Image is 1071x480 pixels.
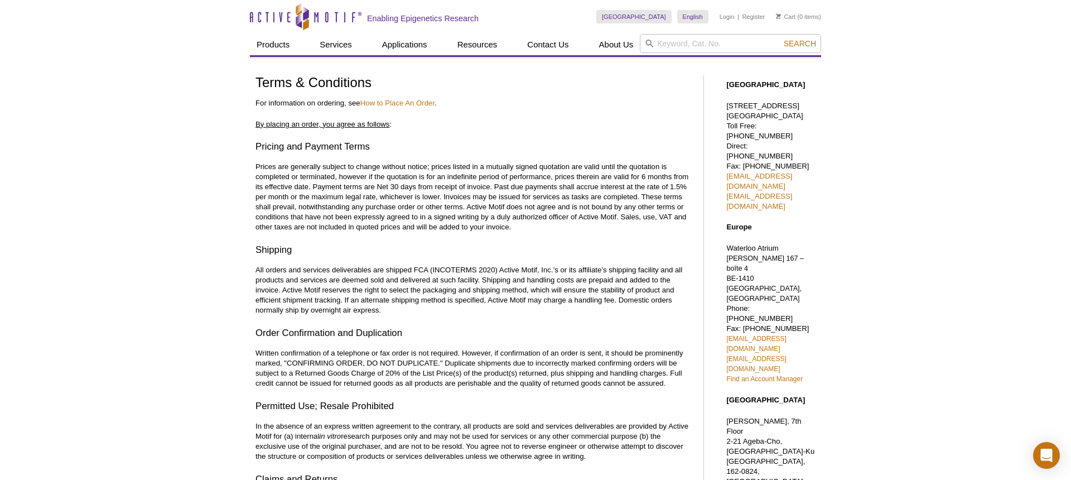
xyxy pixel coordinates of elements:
p: Prices are generally subject to change without notice; prices listed in a mutually signed quotati... [255,162,692,232]
a: Contact Us [520,34,575,55]
li: | [737,10,739,23]
span: [PERSON_NAME] 167 – boîte 4 BE-1410 [GEOGRAPHIC_DATA], [GEOGRAPHIC_DATA] [726,255,804,303]
a: [GEOGRAPHIC_DATA] [596,10,672,23]
h3: Shipping [255,243,692,257]
strong: Europe [726,223,751,231]
h2: Enabling Epigenetics Research [367,13,479,23]
a: Login [720,13,735,21]
p: : [255,119,692,129]
p: Waterloo Atrium Phone: [PHONE_NUMBER] Fax: [PHONE_NUMBER] [726,243,816,384]
input: Keyword, Cat. No. [640,34,821,53]
p: Written confirmation of a telephone or fax order is not required. However, if confirmation of an ... [255,348,692,388]
strong: [GEOGRAPHIC_DATA] [726,80,805,89]
li: (0 items) [776,10,821,23]
strong: [GEOGRAPHIC_DATA] [726,396,805,404]
a: [EMAIL_ADDRESS][DOMAIN_NAME] [726,335,786,353]
a: [EMAIL_ADDRESS][DOMAIN_NAME] [726,355,786,373]
a: Cart [776,13,795,21]
h3: Permitted Use; Resale Prohibited [255,400,692,413]
h3: Pricing and Payment Terms [255,140,692,153]
u: By placing an order, you agree as follows [255,120,389,128]
i: in vitro [319,432,341,440]
a: [EMAIL_ADDRESS][DOMAIN_NAME] [726,192,792,210]
a: How to Place An Order [360,99,435,107]
button: Search [780,39,819,49]
p: [STREET_ADDRESS] [GEOGRAPHIC_DATA] Toll Free: [PHONE_NUMBER] Direct: [PHONE_NUMBER] Fax: [PHONE_N... [726,101,816,212]
a: Products [250,34,296,55]
p: In the absence of an express written agreement to the contrary, all products are sold and service... [255,421,692,462]
span: Search [784,39,816,48]
a: Resources [451,34,504,55]
a: Find an Account Manager [726,375,803,383]
img: Your Cart [776,13,781,19]
p: For information on ordering, see . [255,98,692,108]
div: Open Intercom Messenger [1033,442,1060,469]
a: Applications [375,34,434,55]
a: Register [742,13,765,21]
h3: Order Confirmation and Duplication [255,327,692,340]
a: Services [313,34,359,55]
h1: Terms & Conditions [255,75,692,92]
a: English [677,10,708,23]
a: [EMAIL_ADDRESS][DOMAIN_NAME] [726,172,792,190]
a: About Us [592,34,640,55]
p: All orders and services deliverables are shipped FCA (INCOTERMS 2020) Active Motif, Inc.’s or its... [255,265,692,315]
